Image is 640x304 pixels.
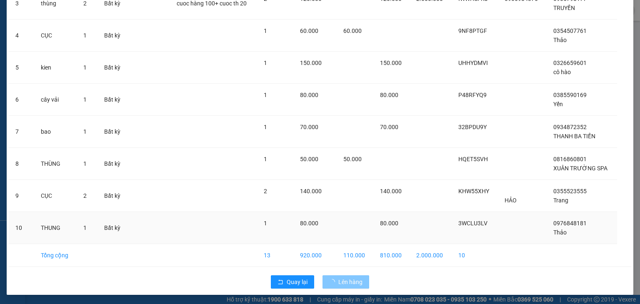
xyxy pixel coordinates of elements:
span: Thảo [553,37,567,43]
span: 70.000 [380,124,398,130]
span: 0326659601 [553,60,587,66]
td: 2.000.000 [410,244,451,267]
span: 140.000 [380,188,402,194]
span: 1 [83,128,87,135]
span: 2 [264,188,267,194]
td: Bất kỳ [97,180,128,212]
td: 9 [9,180,34,212]
span: 3WCLU3LV [458,220,487,227]
span: XUÂN TRƯỜNG SPA [553,165,607,172]
span: cô hào [553,69,571,75]
span: HẢO [505,197,517,204]
td: cây vải [34,84,77,116]
span: 0355523555 [553,188,587,194]
span: 80.000 [380,92,398,98]
td: 920.000 [293,244,337,267]
span: [DATE] 07:28 [75,22,105,29]
span: 60.000 [300,27,318,34]
span: KHW55XHY [458,188,489,194]
h2: 4IVSLAF7 [4,26,45,39]
span: 1 [83,160,87,167]
span: 0354507761 [553,27,587,34]
td: Tổng cộng [34,244,77,267]
span: 50.000 [343,156,362,162]
span: 9NF8PTGF [458,27,487,34]
td: 5 [9,52,34,84]
span: 32BPDU9Y [458,124,487,130]
td: CỤC [34,180,77,212]
span: Lên hàng [338,277,362,287]
span: 70.000 [300,124,318,130]
span: CỤC [75,57,100,72]
span: 150.000 [380,60,402,66]
td: Bất kỳ [97,212,128,244]
span: 80.000 [300,92,318,98]
span: [PERSON_NAME] HCM [75,45,163,55]
button: rollbackQuay lại [271,275,314,289]
span: 1 [264,60,267,66]
span: 1 [83,32,87,39]
button: Lên hàng [322,275,369,289]
span: UHHYDMVI [458,60,488,66]
span: TRUYỀN [553,5,575,11]
span: P48RFYQ9 [458,92,487,98]
span: 80.000 [380,220,398,227]
span: 1 [264,156,267,162]
span: 60.000 [343,27,362,34]
td: THÙNG [34,148,77,180]
span: 1 [83,64,87,71]
td: Bất kỳ [97,20,128,52]
td: 110.000 [337,244,373,267]
td: bao [34,116,77,148]
b: Cô Hai [21,6,56,18]
span: Trang [553,197,568,204]
td: 810.000 [373,244,410,267]
span: 1 [83,96,87,103]
span: Gửi: [75,32,90,42]
span: 0976848181 [553,220,587,227]
td: kien [34,52,77,84]
td: 8 [9,148,34,180]
span: loading [329,279,338,285]
span: rollback [277,279,283,286]
span: 1 [83,224,87,231]
td: Bất kỳ [97,84,128,116]
td: 7 [9,116,34,148]
td: 10 [452,244,498,267]
td: 10 [9,212,34,244]
span: 1 [264,27,267,34]
span: 1 [264,124,267,130]
span: Thảo [553,229,567,236]
span: 80.000 [300,220,318,227]
span: Quay lại [287,277,307,287]
td: CỤC [34,20,77,52]
td: Bất kỳ [97,52,128,84]
td: 13 [257,244,293,267]
td: Bất kỳ [97,116,128,148]
span: 1 [264,92,267,98]
td: 6 [9,84,34,116]
span: Yến [553,101,563,107]
span: 0816860801 [553,156,587,162]
span: HQET5SVH [458,156,488,162]
td: Bất kỳ [97,148,128,180]
span: 1 [264,220,267,227]
span: 2 [83,192,87,199]
td: 4 [9,20,34,52]
span: 50.000 [300,156,318,162]
span: 0934872352 [553,124,587,130]
span: 150.000 [300,60,322,66]
td: THUNG [34,212,77,244]
span: 0385590169 [553,92,587,98]
span: 140.000 [300,188,322,194]
span: THANH BA TIỀN [553,133,595,140]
